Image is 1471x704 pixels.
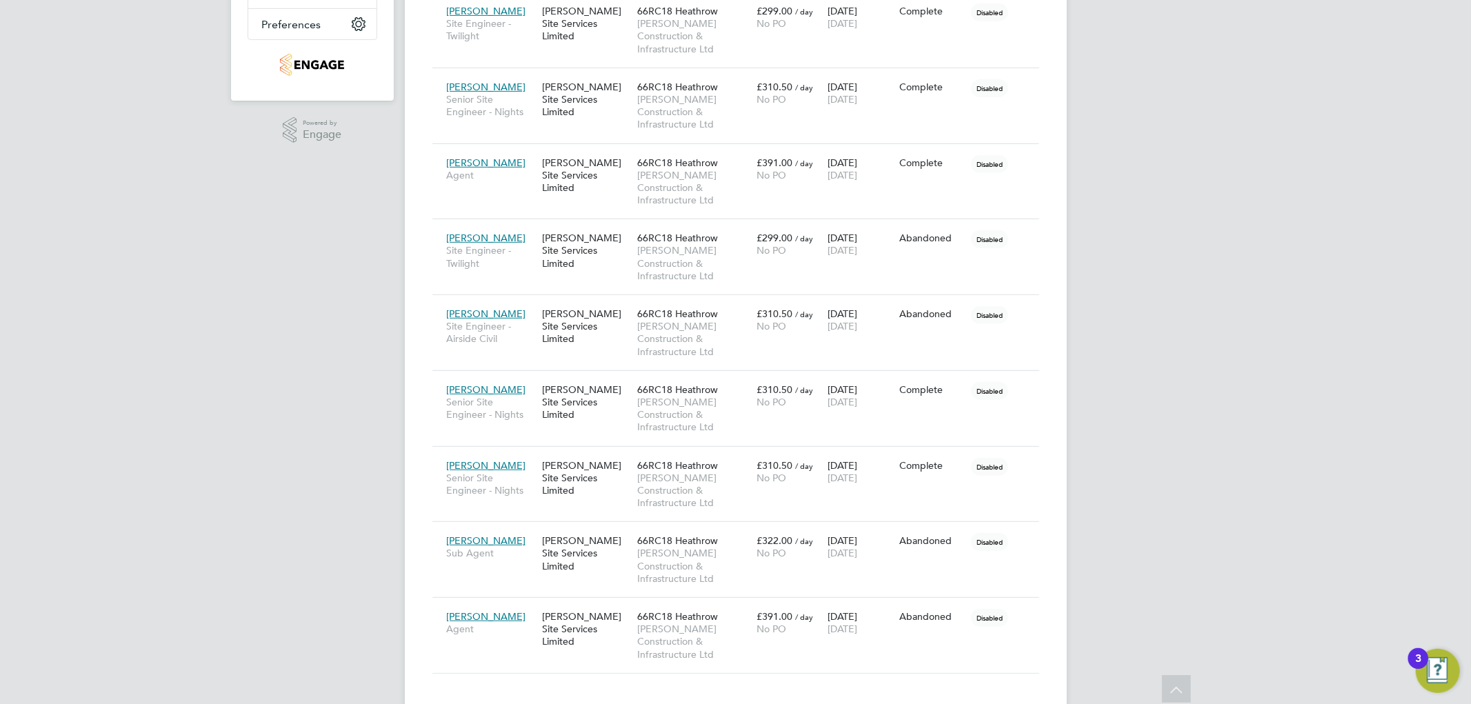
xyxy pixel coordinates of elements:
[824,376,896,415] div: [DATE]
[262,18,321,31] span: Preferences
[283,117,341,143] a: Powered byEngage
[447,232,526,244] span: [PERSON_NAME]
[824,74,896,112] div: [DATE]
[757,169,786,181] span: No PO
[757,547,786,559] span: No PO
[447,93,535,118] span: Senior Site Engineer - Nights
[539,301,634,352] div: [PERSON_NAME] Site Services Limited
[828,17,857,30] span: [DATE]
[637,5,718,17] span: 66RC18 Heathrow
[447,472,535,496] span: Senior Site Engineer - Nights
[795,461,813,471] span: / day
[447,610,526,623] span: [PERSON_NAME]
[637,472,750,510] span: [PERSON_NAME] Construction & Infrastructure Ltd
[757,472,786,484] span: No PO
[447,320,535,345] span: Site Engineer - Airside Civil
[443,224,1039,236] a: [PERSON_NAME]Site Engineer - Twilight[PERSON_NAME] Site Services Limited66RC18 Heathrow[PERSON_NA...
[899,610,964,623] div: Abandoned
[443,603,1039,614] a: [PERSON_NAME]Agent[PERSON_NAME] Site Services Limited66RC18 Heathrow[PERSON_NAME] Construction & ...
[447,459,526,472] span: [PERSON_NAME]
[757,232,792,244] span: £299.00
[828,320,857,332] span: [DATE]
[824,150,896,188] div: [DATE]
[824,225,896,263] div: [DATE]
[447,623,535,635] span: Agent
[757,81,792,93] span: £310.50
[971,609,1008,627] span: Disabled
[447,383,526,396] span: [PERSON_NAME]
[757,383,792,396] span: £310.50
[303,117,341,129] span: Powered by
[539,376,634,428] div: [PERSON_NAME] Site Services Limited
[971,533,1008,551] span: Disabled
[637,534,718,547] span: 66RC18 Heathrow
[757,459,792,472] span: £310.50
[828,396,857,408] span: [DATE]
[828,169,857,181] span: [DATE]
[824,301,896,339] div: [DATE]
[637,93,750,131] span: [PERSON_NAME] Construction & Infrastructure Ltd
[443,149,1039,161] a: [PERSON_NAME]Agent[PERSON_NAME] Site Services Limited66RC18 Heathrow[PERSON_NAME] Construction & ...
[637,320,750,358] span: [PERSON_NAME] Construction & Infrastructure Ltd
[447,308,526,320] span: [PERSON_NAME]
[828,93,857,105] span: [DATE]
[637,610,718,623] span: 66RC18 Heathrow
[539,225,634,276] div: [PERSON_NAME] Site Services Limited
[899,5,964,17] div: Complete
[795,82,813,92] span: / day
[280,54,344,76] img: carmichael-logo-retina.png
[637,244,750,282] span: [PERSON_NAME] Construction & Infrastructure Ltd
[1415,658,1421,676] div: 3
[447,5,526,17] span: [PERSON_NAME]
[795,612,813,622] span: / day
[757,623,786,635] span: No PO
[447,81,526,93] span: [PERSON_NAME]
[824,527,896,566] div: [DATE]
[637,232,718,244] span: 66RC18 Heathrow
[757,5,792,17] span: £299.00
[757,320,786,332] span: No PO
[899,232,964,244] div: Abandoned
[971,3,1008,21] span: Disabled
[637,459,718,472] span: 66RC18 Heathrow
[637,547,750,585] span: [PERSON_NAME] Construction & Infrastructure Ltd
[757,396,786,408] span: No PO
[447,17,535,42] span: Site Engineer - Twilight
[757,157,792,169] span: £391.00
[757,244,786,257] span: No PO
[971,230,1008,248] span: Disabled
[637,17,750,55] span: [PERSON_NAME] Construction & Infrastructure Ltd
[795,309,813,319] span: / day
[539,74,634,125] div: [PERSON_NAME] Site Services Limited
[539,603,634,655] div: [PERSON_NAME] Site Services Limited
[757,17,786,30] span: No PO
[539,150,634,201] div: [PERSON_NAME] Site Services Limited
[824,452,896,491] div: [DATE]
[637,383,718,396] span: 66RC18 Heathrow
[443,452,1039,463] a: [PERSON_NAME]Senior Site Engineer - Nights[PERSON_NAME] Site Services Limited66RC18 Heathrow[PERS...
[899,459,964,472] div: Complete
[899,308,964,320] div: Abandoned
[795,233,813,243] span: / day
[303,129,341,141] span: Engage
[899,534,964,547] div: Abandoned
[971,79,1008,97] span: Disabled
[828,623,857,635] span: [DATE]
[637,157,718,169] span: 66RC18 Heathrow
[637,623,750,661] span: [PERSON_NAME] Construction & Infrastructure Ltd
[447,169,535,181] span: Agent
[971,306,1008,324] span: Disabled
[757,610,792,623] span: £391.00
[447,244,535,269] span: Site Engineer - Twilight
[447,157,526,169] span: [PERSON_NAME]
[795,158,813,168] span: / day
[447,396,535,421] span: Senior Site Engineer - Nights
[828,547,857,559] span: [DATE]
[539,527,634,579] div: [PERSON_NAME] Site Services Limited
[637,169,750,207] span: [PERSON_NAME] Construction & Infrastructure Ltd
[443,527,1039,539] a: [PERSON_NAME]Sub Agent[PERSON_NAME] Site Services Limited66RC18 Heathrow[PERSON_NAME] Constructio...
[539,452,634,504] div: [PERSON_NAME] Site Services Limited
[899,383,964,396] div: Complete
[1416,649,1460,693] button: Open Resource Center, 3 new notifications
[795,6,813,17] span: / day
